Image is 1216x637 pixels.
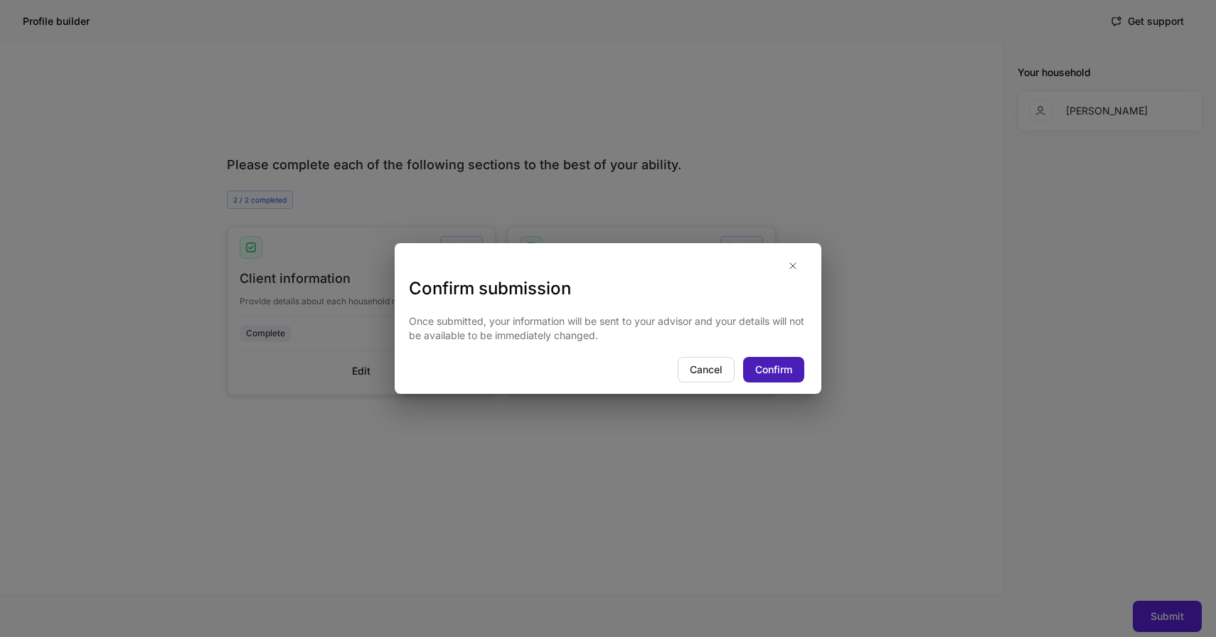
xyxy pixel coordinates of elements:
[409,277,807,300] h3: Confirm submission
[678,357,735,382] button: Cancel
[755,363,792,377] div: Confirm
[743,357,804,382] button: Confirm
[409,314,807,343] p: Once submitted, your information will be sent to your advisor and your details will not be availa...
[690,363,722,377] div: Cancel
